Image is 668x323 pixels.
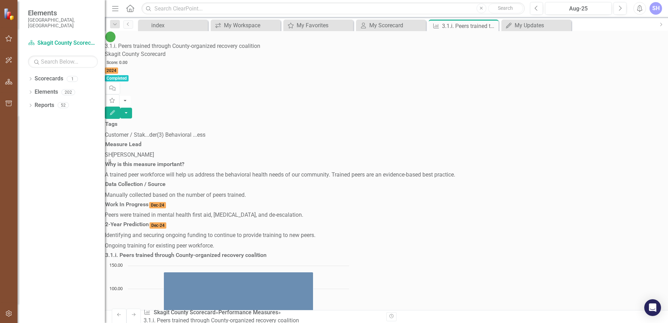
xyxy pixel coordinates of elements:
[109,285,123,292] text: 100.00
[105,231,455,241] p: Identifying and securing ongoing funding to continue to provide training to new peers.
[218,309,278,316] a: Performance Measures
[515,21,569,30] div: My Updates
[157,131,205,138] span: (3) Behavioral ...ess
[140,21,206,30] a: index
[442,22,497,30] div: 3.1.i. Peers trained through County-organized recovery coalition
[67,76,78,82] div: 1
[154,309,216,316] a: Skagit County Scorecard
[149,202,166,208] span: Dec-24
[498,5,513,11] span: Search
[105,241,455,250] p: Ongoing training for existing peer workforce.
[358,21,424,30] a: My Scorecard
[547,5,609,13] div: Aug-25
[105,31,116,42] img: On Target
[141,2,525,15] input: Search ClearPoint...
[105,50,668,58] div: Skagit County Scorecard
[105,131,157,138] span: Customer / Stak...der
[105,59,129,66] span: Score: 0.00
[61,89,75,95] div: 202
[28,17,98,29] small: [GEOGRAPHIC_DATA], [GEOGRAPHIC_DATA]
[369,21,424,30] div: My Scorecard
[35,75,63,83] a: Scorecards
[105,141,141,148] h3: Measure Lead
[105,252,267,258] h3: 3.1.i. Peers trained through County-organized recovery coalition
[297,21,351,30] div: My Favorites
[212,21,279,30] a: My Workspace
[644,299,661,316] div: Open Intercom Messenger
[488,3,523,13] button: Search
[35,101,54,109] a: Reports
[224,21,279,30] div: My Workspace
[105,67,118,74] span: 2024
[105,201,148,208] h3: Work In Progress
[112,308,123,315] text: 50.00
[150,222,166,229] span: Dec-24
[105,161,184,167] h3: Why is this measure important?
[28,9,98,17] span: Elements
[105,121,117,127] h3: Tags
[105,181,166,187] h3: Data Collection / Source
[112,151,154,159] div: [PERSON_NAME]
[105,191,455,199] p: Manually collected based on the number of peers trained.
[105,211,455,219] p: Peers were trained in mental health first aid, [MEDICAL_DATA], and de-escalation.
[28,56,98,68] input: Search Below...
[105,42,668,50] div: 3.1.i. Peers trained through County-organized recovery coalition
[105,171,455,179] p: A trained peer workforce will help us address the behavioral health needs of our community. Train...
[105,75,129,81] span: Completed
[28,39,98,47] a: Skagit County Scorecard
[35,88,58,96] a: Elements
[285,21,351,30] a: My Favorites
[545,2,612,15] button: Aug-25
[105,221,149,228] h3: 2-Year Prediction
[109,262,123,268] text: 150.00
[503,21,569,30] a: My Updates
[151,21,206,30] div: index
[649,2,662,15] button: SH
[58,102,69,108] div: 52
[3,8,16,20] img: ClearPoint Strategy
